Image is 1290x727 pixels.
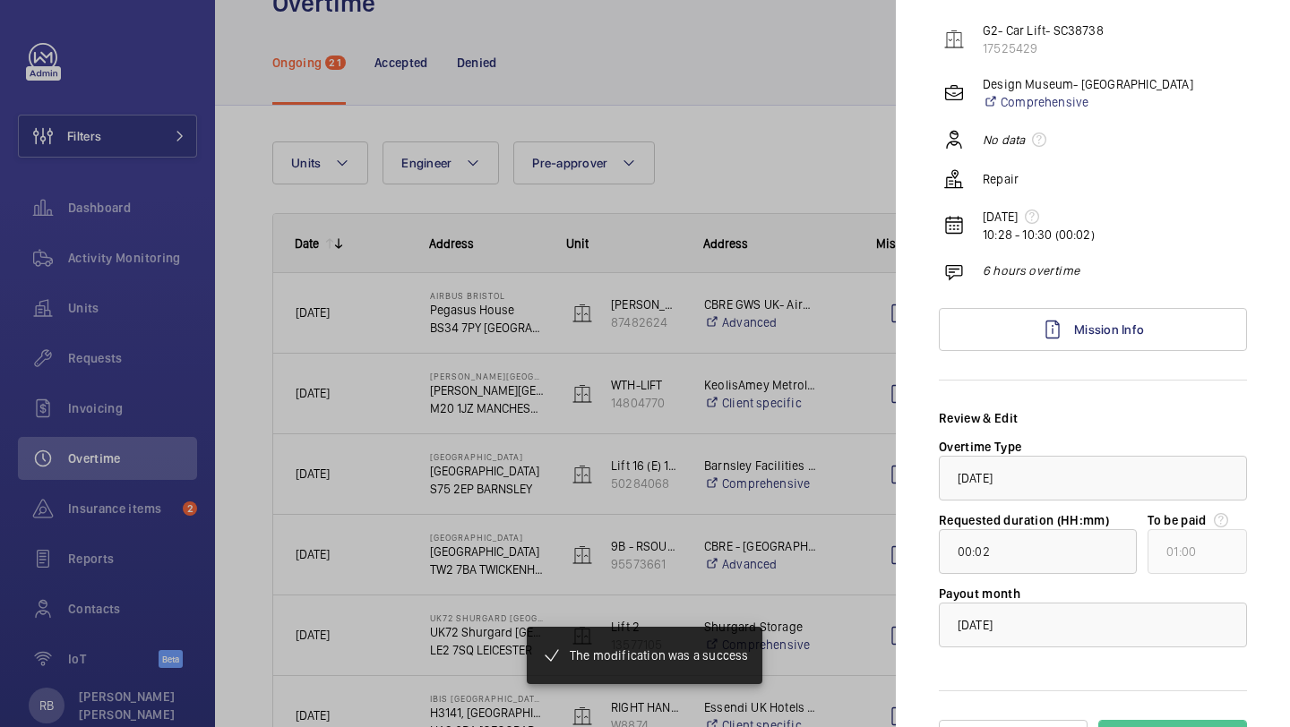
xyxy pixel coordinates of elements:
p: G2- Car Lift- SC38738 [983,21,1104,39]
div: Review & Edit [939,409,1247,427]
p: 10:28 - 10:30 (00:02) [983,226,1095,244]
span: [DATE] [958,471,993,485]
label: To be paid [1148,511,1247,529]
span: [DATE] [958,618,993,632]
label: Overtime Type [939,440,1022,454]
label: Payout month [939,586,1020,601]
p: The modification was a success [570,646,748,664]
p: 17525429 [983,39,1104,57]
input: function Mt(){if((0,e.mK)(Ge),Ge.value===S)throw new n.buA(-950,null);return Ge.value} [939,529,1137,574]
input: undefined [1148,529,1247,574]
p: 6 hours overtime [983,261,1079,279]
a: Mission Info [939,308,1247,351]
span: Mission Info [1074,322,1144,337]
p: Repair [983,170,1019,188]
a: Comprehensive [983,93,1193,111]
p: [DATE] [983,208,1095,226]
p: Design Museum- [GEOGRAPHIC_DATA] [983,75,1193,93]
img: elevator.svg [943,29,965,50]
em: No data [983,131,1025,149]
label: Requested duration (HH:mm) [939,513,1109,527]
